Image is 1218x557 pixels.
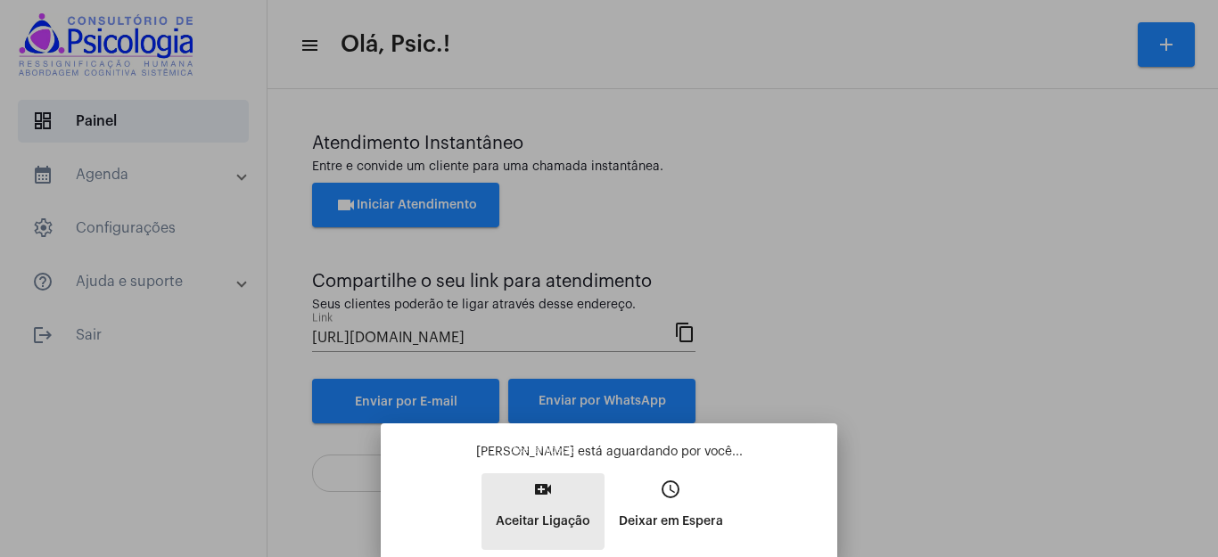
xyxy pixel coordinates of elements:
button: Deixar em Espera [605,473,737,550]
mat-icon: access_time [660,479,681,500]
p: Deixar em Espera [619,505,723,537]
button: Aceitar Ligação [481,473,605,550]
mat-icon: video_call [532,479,554,500]
p: [PERSON_NAME] está aguardando por você... [395,443,823,461]
p: Aceitar Ligação [496,505,590,537]
div: Aceitar ligação [505,440,583,461]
